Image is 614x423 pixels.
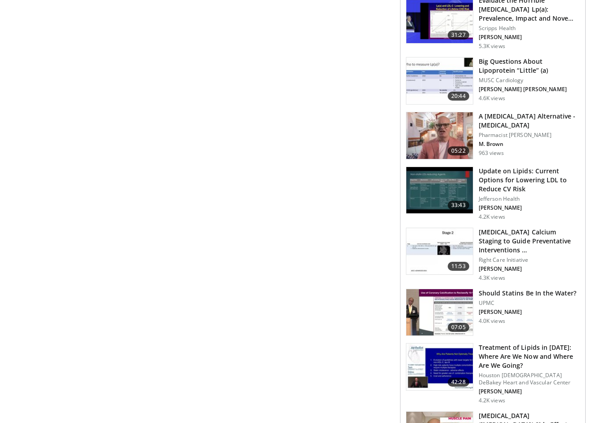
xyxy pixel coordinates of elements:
[406,167,473,214] img: 54d9f16c-1a4a-4a07-b19a-37111576fb59.150x105_q85_crop-smart_upscale.jpg
[479,256,580,264] p: Right Care Initiative
[479,343,580,370] h3: Treatment of Lipids in [DATE]: Where Are We Now and Where Are We Going?
[406,112,580,159] a: 05:22 A [MEDICAL_DATA] Alternative - [MEDICAL_DATA] Pharmacist [PERSON_NAME] M. Brown 963 views
[479,317,505,325] p: 4.0K views
[479,77,580,84] p: MUSC Cardiology
[479,150,504,157] p: 963 views
[406,57,473,104] img: db4de6e1-af30-4065-b83d-c166c56eaf22.150x105_q85_crop-smart_upscale.jpg
[448,262,469,271] span: 11:53
[479,289,577,298] h3: Should Statins Be In the Water?
[479,86,580,93] p: [PERSON_NAME] [PERSON_NAME]
[479,95,505,102] p: 4.6K views
[406,289,580,336] a: 07:05 Should Statins Be In the Water? UPMC [PERSON_NAME] 4.0K views
[479,388,580,395] p: [PERSON_NAME]
[448,31,469,40] span: 31:27
[479,141,580,148] p: M. Brown
[406,57,580,105] a: 20:44 Big Questions About Lipoprotein “Little” (a) MUSC Cardiology [PERSON_NAME] [PERSON_NAME] 4....
[406,289,473,336] img: 00a162b6-e9ef-4a44-9f5f-191b0f049165.150x105_q85_crop-smart_upscale.jpg
[479,132,580,139] p: Pharmacist [PERSON_NAME]
[448,92,469,101] span: 20:44
[448,146,469,155] span: 05:22
[479,25,580,32] p: Scripps Health
[479,167,580,194] h3: Update on Lipids: Current Options for Lowering LDL to Reduce CV Risk
[479,274,505,282] p: 4.3K views
[479,397,505,404] p: 4.2K views
[479,308,577,316] p: [PERSON_NAME]
[479,112,580,130] h3: A [MEDICAL_DATA] Alternative - [MEDICAL_DATA]
[406,343,580,404] a: 42:28 Treatment of Lipids in [DATE]: Where Are We Now and Where Are We Going? Houston [DEMOGRAPHI...
[406,344,473,390] img: deac3d2a-8ae1-4ebb-a7cd-8007ca3b4aff.150x105_q85_crop-smart_upscale.jpg
[479,204,580,211] p: [PERSON_NAME]
[479,195,580,203] p: Jefferson Health
[479,57,580,75] h3: Big Questions About Lipoprotein “Little” (a)
[479,213,505,220] p: 4.2K views
[479,43,505,50] p: 5.3K views
[406,167,580,220] a: 33:43 Update on Lipids: Current Options for Lowering LDL to Reduce CV Risk Jefferson Health [PERS...
[448,201,469,210] span: 33:43
[479,300,577,307] p: UPMC
[406,112,473,159] img: ba535db7-981e-4664-b594-8e6cbc30d4fd.150x105_q85_crop-smart_upscale.jpg
[406,228,580,282] a: 11:53 [MEDICAL_DATA] Calcium Staging to Guide Preventative Interventions … Right Care Initiative ...
[448,378,469,387] span: 42:28
[479,228,580,255] h3: [MEDICAL_DATA] Calcium Staging to Guide Preventative Interventions …
[448,323,469,332] span: 07:05
[479,34,580,41] p: [PERSON_NAME]
[479,372,580,386] p: Houston [DEMOGRAPHIC_DATA] DeBakey Heart and Vascular Center
[479,265,580,273] p: [PERSON_NAME]
[406,228,473,275] img: 531dccac-af02-43cd-af10-033381d49d36.150x105_q85_crop-smart_upscale.jpg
